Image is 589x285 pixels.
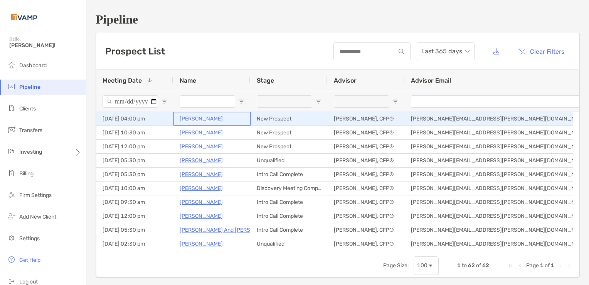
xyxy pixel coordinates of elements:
span: 62 [468,262,475,269]
div: [PERSON_NAME], CFP® [328,195,405,209]
span: Advisor [334,77,357,84]
div: [PERSON_NAME], CFP® [328,112,405,126]
div: 100 [417,262,427,269]
div: [DATE] 02:30 pm [96,237,173,251]
div: Intro Call Complete [251,195,328,209]
a: [PERSON_NAME] And [PERSON_NAME] [180,225,278,235]
img: firm-settings icon [7,190,16,199]
span: Add New Client [19,214,56,220]
div: [DATE] 10:30 am [96,126,173,139]
div: Intro Call Complete [251,223,328,237]
div: [DATE] 04:00 pm [96,112,173,126]
div: [PERSON_NAME], CFP® [328,126,405,139]
div: Unqualified [251,154,328,167]
span: Investing [19,149,42,155]
div: [DATE] 05:30 pm [96,168,173,181]
span: Advisor Email [411,77,451,84]
div: [DATE] 05:30 pm [96,223,173,237]
div: Discovery Meeting Complete [251,182,328,195]
div: [PERSON_NAME], CFP® [328,237,405,251]
span: Clients [19,105,36,112]
img: transfers icon [7,125,16,134]
img: add_new_client icon [7,212,16,221]
h3: Prospect List [105,46,165,57]
div: Previous Page [517,263,523,269]
span: Last 365 days [421,43,470,60]
img: input icon [399,49,404,54]
img: billing icon [7,168,16,178]
div: Unqualified [251,237,328,251]
span: 1 [457,262,461,269]
a: [PERSON_NAME] [180,142,223,151]
img: clients icon [7,103,16,113]
a: [PERSON_NAME] [180,197,223,207]
a: [PERSON_NAME] [180,128,223,137]
div: Last Page [567,263,573,269]
a: [PERSON_NAME] [180,156,223,165]
div: New Prospect [251,126,328,139]
span: Pipeline [19,84,40,90]
div: Next Page [557,263,564,269]
span: Stage [257,77,274,84]
button: Open Filter Menu [161,98,167,105]
button: Open Filter Menu [315,98,321,105]
div: [DATE] 09:30 am [96,195,173,209]
a: [PERSON_NAME] [180,239,223,249]
div: New Prospect [251,140,328,153]
a: [PERSON_NAME] [180,183,223,193]
div: Page Size [414,256,439,275]
span: of [545,262,550,269]
span: Meeting Date [103,77,142,84]
div: [DATE] 12:00 pm [96,209,173,223]
div: [DATE] 05:30 pm [96,154,173,167]
div: [PERSON_NAME], CFP® [328,154,405,167]
a: [PERSON_NAME] [180,211,223,221]
div: First Page [508,263,514,269]
span: Log out [19,278,38,285]
img: pipeline icon [7,82,16,91]
span: Name [180,77,196,84]
h1: Pipeline [96,12,580,27]
div: [PERSON_NAME], CFP® [328,182,405,195]
div: Intro Call Complete [251,168,328,181]
img: investing icon [7,147,16,156]
img: dashboard icon [7,60,16,70]
span: 1 [551,262,554,269]
a: [PERSON_NAME] [180,114,223,124]
a: [PERSON_NAME] [180,170,223,179]
span: Get Help [19,257,40,263]
button: Open Filter Menu [238,98,244,105]
span: of [476,262,481,269]
input: Meeting Date Filter Input [103,95,158,108]
div: [DATE] 10:00 am [96,182,173,195]
span: Transfers [19,127,42,134]
div: [PERSON_NAME], CFP® [328,209,405,223]
span: [PERSON_NAME]! [9,42,81,49]
input: Name Filter Input [180,95,235,108]
img: get-help icon [7,255,16,264]
span: Dashboard [19,62,47,69]
input: Advisor Email Filter Input [411,95,582,108]
img: Zoe Logo [9,3,39,31]
div: [DATE] 12:00 pm [96,140,173,153]
div: Intro Call Complete [251,209,328,223]
button: Clear Filters [512,43,570,60]
img: settings icon [7,233,16,243]
div: [PERSON_NAME], CFP® [328,168,405,181]
span: Billing [19,170,34,177]
span: Settings [19,235,40,242]
div: [PERSON_NAME], CFP® [328,223,405,237]
span: Page [526,262,539,269]
div: Page Size: [383,262,409,269]
span: 1 [540,262,544,269]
